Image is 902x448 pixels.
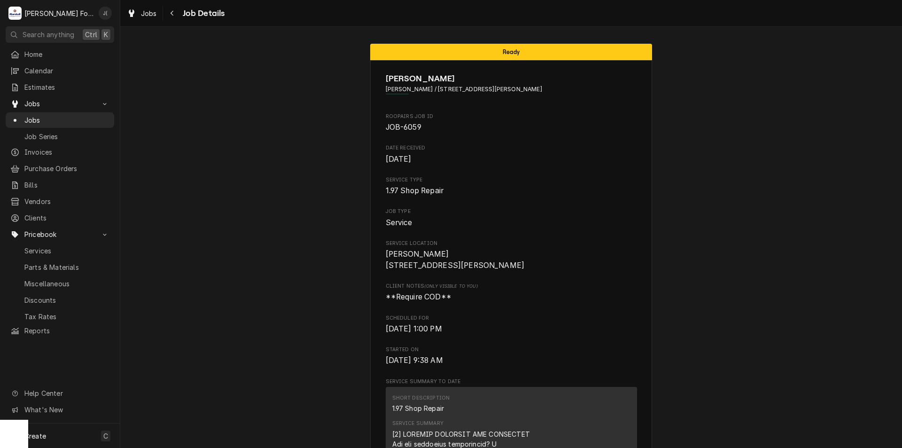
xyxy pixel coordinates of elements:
span: Parts & Materials [24,262,109,272]
span: Jobs [24,99,95,109]
span: Started On [386,355,637,366]
span: Reports [24,326,109,336]
div: Service Type [386,176,637,196]
span: What's New [24,405,109,415]
span: Home [24,49,109,59]
a: Go to Help Center [6,385,114,401]
span: Calendar [24,66,109,76]
span: Invoices [24,147,109,157]
span: Clients [24,213,109,223]
span: Help Center [24,388,109,398]
button: Navigate back [165,6,180,21]
a: Reports [6,323,114,338]
div: Client Information [386,72,637,101]
span: Date Received [386,154,637,165]
div: Job Type [386,208,637,228]
div: Scheduled For [386,314,637,335]
div: [object Object] [386,283,637,303]
span: Name [386,72,637,85]
span: Job Type [386,217,637,228]
span: Roopairs Job ID [386,113,637,120]
div: Marshall Food Equipment Service's Avatar [8,7,22,20]
span: [object Object] [386,291,637,303]
div: Service Summary [392,420,443,427]
span: Miscellaneous [24,279,109,289]
a: Job Series [6,129,114,144]
span: Purchase Orders [24,164,109,173]
span: Jobs [24,115,109,125]
span: [DATE] 9:38 AM [386,356,443,365]
div: Started On [386,346,637,366]
span: [DATE] 1:00 PM [386,324,442,333]
span: Jobs [141,8,157,18]
span: [DATE] [386,155,412,164]
span: Search anything [23,30,74,39]
a: Parts & Materials [6,259,114,275]
a: Vendors [6,194,114,209]
a: Go to What's New [6,402,114,417]
a: Services [6,243,114,259]
span: [PERSON_NAME] [STREET_ADDRESS][PERSON_NAME] [386,250,525,270]
div: J( [99,7,112,20]
span: Scheduled For [386,314,637,322]
div: Jeff Debigare (109)'s Avatar [99,7,112,20]
span: Client Notes [386,283,637,290]
a: Home [6,47,114,62]
a: Invoices [6,144,114,160]
div: Roopairs Job ID [386,113,637,133]
span: Service Location [386,240,637,247]
span: Service Type [386,176,637,184]
span: Scheduled For [386,323,637,335]
span: Started On [386,346,637,354]
span: Discounts [24,295,109,305]
a: Estimates [6,79,114,95]
span: Bills [24,180,109,190]
span: 1.97 Shop Repair [386,186,444,195]
span: JOB-6059 [386,123,421,132]
a: Bills [6,177,114,193]
span: Service Summary To Date [386,378,637,385]
a: Clients [6,210,114,226]
span: Ctrl [85,30,97,39]
span: Job Series [24,132,109,141]
span: Roopairs Job ID [386,122,637,133]
a: Purchase Orders [6,161,114,176]
span: Pricebook [24,229,95,239]
span: Ready [503,49,520,55]
div: Date Received [386,144,637,165]
div: [PERSON_NAME] Food Equipment Service [24,8,93,18]
div: M [8,7,22,20]
a: Calendar [6,63,114,79]
a: Jobs [123,6,161,21]
span: Service [386,218,412,227]
span: Tax Rates [24,312,109,322]
span: Service Type [386,185,637,196]
span: Vendors [24,196,109,206]
a: Go to Jobs [6,96,114,111]
button: Search anythingCtrlK [6,26,114,43]
span: (Only Visible to You) [424,283,477,289]
div: Status [370,44,652,60]
span: Address [386,85,637,94]
span: Estimates [24,82,109,92]
span: Date Received [386,144,637,152]
span: K [104,30,108,39]
div: Service Location [386,240,637,271]
a: Go to Pricebook [6,227,114,242]
span: Create [24,432,46,440]
a: Jobs [6,112,114,128]
div: Short Description [392,394,450,402]
span: Services [24,246,109,256]
div: 1.97 Shop Repair [392,403,444,413]
a: Tax Rates [6,309,114,324]
span: Service Location [386,249,637,271]
span: Job Type [386,208,637,215]
span: Job Details [180,7,225,20]
span: C [103,431,108,441]
a: Discounts [6,292,114,308]
a: Miscellaneous [6,276,114,291]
